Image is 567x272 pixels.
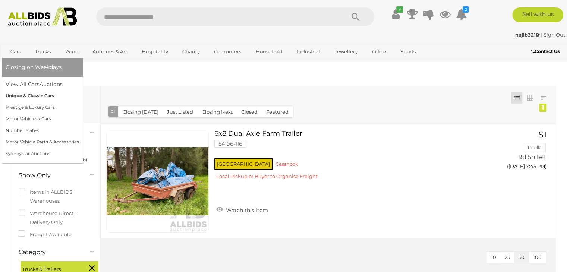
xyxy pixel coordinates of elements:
[6,45,26,58] a: Cars
[533,254,542,260] span: 100
[367,45,391,58] a: Office
[390,7,401,21] a: ✔
[463,6,469,13] i: 2
[19,172,79,179] h4: Show Only
[19,209,93,227] label: Warehouse Direct - Delivery Only
[177,45,205,58] a: Charity
[538,129,546,140] span: $1
[519,254,525,260] span: 50
[396,45,420,58] a: Sports
[396,6,403,13] i: ✔
[237,106,262,118] button: Closed
[292,45,325,58] a: Industrial
[60,45,83,58] a: Wine
[337,7,374,26] button: Search
[529,252,546,263] button: 100
[19,230,72,239] label: Freight Available
[209,45,246,58] a: Computers
[30,45,56,58] a: Trucks
[330,45,362,58] a: Jewellery
[251,45,287,58] a: Household
[456,7,467,21] a: 2
[544,32,565,38] a: Sign Out
[486,130,549,174] a: $1 Tarella 9d 5h left ([DATE] 7:45 PM)
[224,207,268,214] span: Watch this item
[163,106,198,118] button: Just Listed
[515,32,541,38] a: najib321
[88,45,132,58] a: Antiques & Art
[515,32,540,38] strong: najib321
[531,48,560,54] b: Contact Us
[539,104,546,112] div: 1
[220,130,474,186] a: 6x8 Dual Axle Farm Trailer 54196-116 [GEOGRAPHIC_DATA] Cessnock Local Pickup or Buyer to Organise...
[19,249,79,256] h4: Category
[197,106,237,118] button: Closing Next
[486,252,501,263] button: 10
[512,7,563,22] a: Sell with us
[118,106,163,118] button: Closing [DATE]
[137,45,173,58] a: Hospitality
[262,106,293,118] button: Featured
[514,252,529,263] button: 50
[4,7,81,27] img: Allbids.com.au
[500,252,514,263] button: 25
[19,188,93,205] label: Items in ALLBIDS Warehouses
[491,254,496,260] span: 10
[541,32,542,38] span: |
[505,254,510,260] span: 25
[531,47,561,56] a: Contact Us
[108,106,119,117] button: All
[214,204,270,215] a: Watch this item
